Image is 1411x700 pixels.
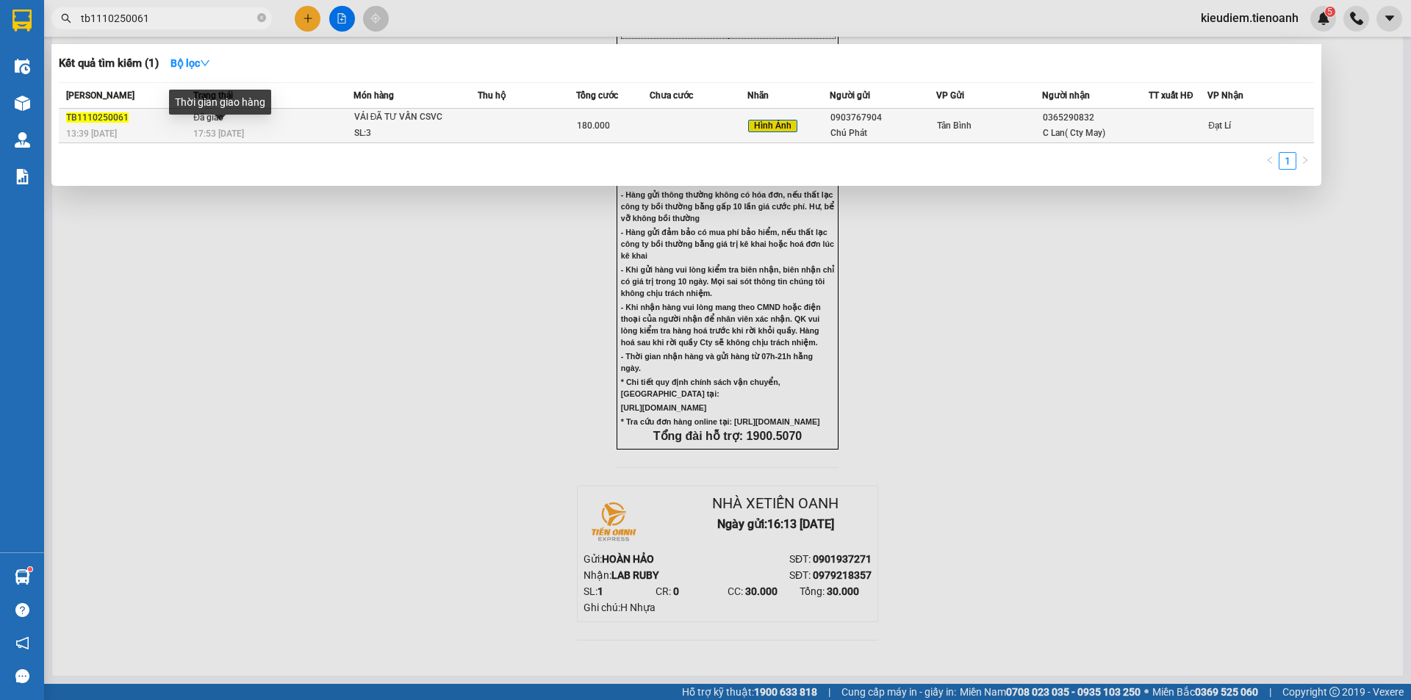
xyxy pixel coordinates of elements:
span: left [1265,156,1274,165]
span: Món hàng [353,90,394,101]
li: Next Page [1296,152,1314,170]
span: Người gửi [830,90,870,101]
span: question-circle [15,603,29,617]
div: 0365290832 [1043,110,1148,126]
button: right [1296,152,1314,170]
img: warehouse-icon [15,132,30,148]
img: solution-icon [15,169,30,184]
span: down [200,58,210,68]
div: Nhận: [7,82,110,98]
span: right [1301,156,1310,165]
button: left [1261,152,1279,170]
strong: Bộ lọc [170,57,210,69]
img: warehouse-icon [15,569,30,585]
span: close-circle [257,13,266,22]
span: Người nhận [1042,90,1090,101]
div: C Lan( Cty May) [1043,126,1148,141]
input: Tìm tên, số ĐT hoặc mã đơn [81,10,254,26]
span: TT xuất HĐ [1149,90,1193,101]
div: CR : [59,98,111,130]
span: message [15,669,29,683]
span: LAB RUBY [35,84,82,95]
span: TB1110250061 [66,112,129,123]
img: warehouse-icon [15,59,30,74]
span: close-circle [257,12,266,26]
span: Tổng cước [576,90,618,101]
img: logo.jpg [7,7,65,65]
span: 17:53 [DATE] [193,129,244,139]
div: SĐT: [110,82,214,98]
div: Ngày gửi: 16:13 [DATE] [76,29,214,48]
span: VP Nhận [1207,90,1243,101]
div: 0903767904 [830,110,936,126]
span: Tân Bình [937,120,972,131]
span: notification [15,636,29,650]
span: Chưa cước [650,90,693,101]
span: Hình Ảnh [748,120,797,133]
li: Previous Page [1261,152,1279,170]
div: Nhà xe Tiến Oanh [76,7,214,29]
span: Nhãn [747,90,769,101]
div: Thời gian giao hàng [169,90,271,115]
span: 0901937271 [155,68,214,79]
img: logo-vxr [12,10,32,32]
a: 1 [1279,153,1296,169]
h3: Kết quả tìm kiếm ( 1 ) [59,56,159,71]
span: VP Gửi [936,90,964,101]
div: Tổng: [162,98,215,130]
span: Đạt Lí [1208,120,1231,131]
li: 1 [1279,152,1296,170]
span: search [61,13,71,24]
sup: 1 [28,567,32,571]
div: Chú Phát [830,126,936,141]
div: SĐT: [110,65,214,82]
div: SL: [7,98,59,130]
img: warehouse-icon [15,95,30,111]
span: 30.000 [128,100,160,112]
span: HOÀN HẢO [25,68,77,79]
span: [PERSON_NAME] [66,90,134,101]
span: 13:39 [DATE] [66,129,117,139]
div: SL: 3 [354,126,464,142]
span: 0979218357 [155,84,214,95]
span: 1 [21,100,26,112]
div: VẢI ĐÃ TƯ VẤN CSVC [354,109,464,126]
span: 180.000 [577,120,610,131]
button: Bộ lọcdown [159,51,222,75]
div: Gửi: [7,65,110,82]
div: CC : [110,98,162,130]
span: Thu hộ [478,90,506,101]
span: 0 [76,100,82,112]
